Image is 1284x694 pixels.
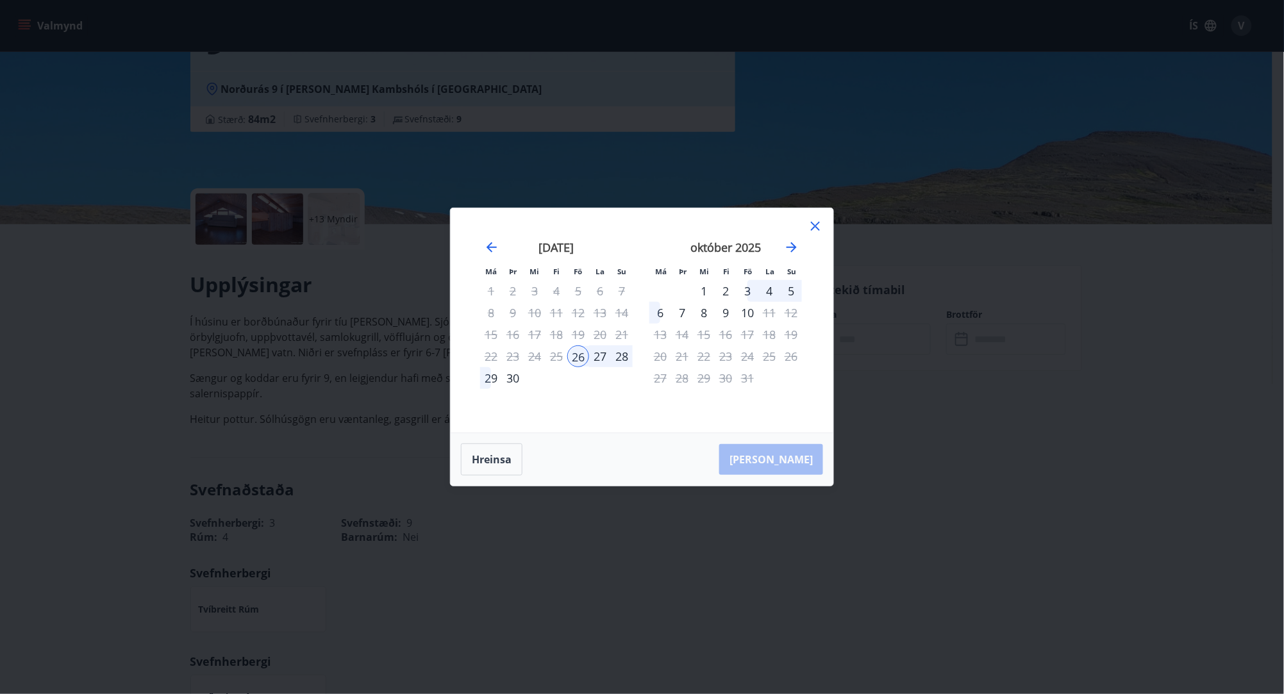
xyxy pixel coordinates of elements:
[574,267,583,276] small: Fö
[737,345,758,367] div: Aðeins útritun í boði
[693,280,715,302] div: 1
[546,345,567,367] td: Not available. fimmtudagur, 25. september 2025
[693,280,715,302] td: Choose miðvikudagur, 1. október 2025 as your check-out date. It’s available.
[737,324,758,345] td: Not available. föstudagur, 17. október 2025
[723,267,730,276] small: Fi
[502,367,524,389] td: Choose þriðjudagur, 30. september 2025 as your check-out date. It’s available.
[589,324,611,345] td: Not available. laugardagur, 20. september 2025
[502,345,524,367] td: Not available. þriðjudagur, 23. september 2025
[744,267,753,276] small: Fö
[693,302,715,324] td: Choose miðvikudagur, 8. október 2025 as your check-out date. It’s available.
[461,443,522,475] button: Hreinsa
[480,324,502,345] td: Not available. mánudagur, 15. september 2025
[502,367,524,389] div: 30
[466,224,818,417] div: Calendar
[671,302,693,324] div: 7
[567,345,589,367] td: Selected as start date. föstudagur, 26. september 2025
[671,324,693,345] div: Aðeins útritun í boði
[611,345,633,367] div: 28
[539,240,574,255] strong: [DATE]
[737,280,758,302] div: 3
[502,324,524,345] td: Not available. þriðjudagur, 16. september 2025
[553,267,560,276] small: Fi
[787,267,796,276] small: Su
[589,302,611,324] td: Not available. laugardagur, 13. september 2025
[524,280,546,302] td: Not available. miðvikudagur, 3. september 2025
[671,345,693,367] td: Not available. þriðjudagur, 21. október 2025
[546,280,567,302] td: Not available. fimmtudagur, 4. september 2025
[671,302,693,324] td: Choose þriðjudagur, 7. október 2025 as your check-out date. It’s available.
[509,267,517,276] small: Þr
[649,345,671,367] td: Not available. mánudagur, 20. október 2025
[784,240,799,255] div: Move forward to switch to the next month.
[758,324,780,345] td: Not available. laugardagur, 18. október 2025
[589,345,611,367] td: Choose laugardagur, 27. september 2025 as your check-out date. It’s available.
[480,280,502,302] td: Not available. mánudagur, 1. september 2025
[780,280,802,302] td: Choose sunnudagur, 5. október 2025 as your check-out date. It’s available.
[649,302,671,324] div: 6
[480,367,502,389] td: Choose mánudagur, 29. september 2025 as your check-out date. It’s available.
[484,240,499,255] div: Move backward to switch to the previous month.
[524,345,546,367] td: Not available. miðvikudagur, 24. september 2025
[693,324,715,345] td: Not available. miðvikudagur, 15. október 2025
[596,267,604,276] small: La
[690,240,761,255] strong: október 2025
[737,345,758,367] td: Not available. föstudagur, 24. október 2025
[524,324,546,345] td: Not available. miðvikudagur, 17. september 2025
[715,367,737,389] td: Not available. fimmtudagur, 30. október 2025
[737,302,758,324] div: Aðeins útritun í boði
[485,267,497,276] small: Má
[693,345,715,367] td: Not available. miðvikudagur, 22. október 2025
[700,267,710,276] small: Mi
[589,345,611,367] div: 27
[502,302,524,324] td: Not available. þriðjudagur, 9. september 2025
[671,324,693,345] td: Not available. þriðjudagur, 14. október 2025
[502,280,524,302] td: Not available. þriðjudagur, 2. september 2025
[780,324,802,345] td: Not available. sunnudagur, 19. október 2025
[780,345,802,367] td: Not available. sunnudagur, 26. október 2025
[567,345,589,367] div: 26
[758,302,780,324] td: Not available. laugardagur, 11. október 2025
[737,367,758,389] td: Not available. föstudagur, 31. október 2025
[524,302,546,324] td: Not available. miðvikudagur, 10. september 2025
[567,324,589,345] td: Not available. föstudagur, 19. september 2025
[567,280,589,302] td: Not available. föstudagur, 5. september 2025
[737,302,758,324] td: Choose föstudagur, 10. október 2025 as your check-out date. It’s available.
[693,367,715,389] td: Not available. miðvikudagur, 29. október 2025
[611,324,633,345] td: Not available. sunnudagur, 21. september 2025
[715,280,737,302] div: 2
[715,302,737,324] div: 9
[715,280,737,302] td: Choose fimmtudagur, 2. október 2025 as your check-out date. It’s available.
[780,302,802,324] td: Not available. sunnudagur, 12. október 2025
[546,324,567,345] td: Not available. fimmtudagur, 18. september 2025
[671,367,693,389] td: Not available. þriðjudagur, 28. október 2025
[567,302,589,324] td: Not available. föstudagur, 12. september 2025
[546,302,567,324] td: Not available. fimmtudagur, 11. september 2025
[480,345,502,367] td: Not available. mánudagur, 22. september 2025
[758,280,780,302] td: Choose laugardagur, 4. október 2025 as your check-out date. It’s available.
[780,280,802,302] div: 5
[693,302,715,324] div: 8
[679,267,687,276] small: Þr
[480,367,502,389] div: 29
[715,345,737,367] td: Not available. fimmtudagur, 23. október 2025
[758,345,780,367] td: Not available. laugardagur, 25. október 2025
[715,302,737,324] td: Choose fimmtudagur, 9. október 2025 as your check-out date. It’s available.
[530,267,540,276] small: Mi
[611,302,633,324] td: Not available. sunnudagur, 14. september 2025
[765,267,774,276] small: La
[715,367,737,389] div: Aðeins útritun í boði
[649,302,671,324] td: Choose mánudagur, 6. október 2025 as your check-out date. It’s available.
[737,280,758,302] td: Choose föstudagur, 3. október 2025 as your check-out date. It’s available.
[480,302,502,324] td: Not available. mánudagur, 8. september 2025
[758,280,780,302] div: 4
[649,324,671,345] td: Not available. mánudagur, 13. október 2025
[715,324,737,345] td: Not available. fimmtudagur, 16. október 2025
[611,345,633,367] td: Choose sunnudagur, 28. september 2025 as your check-out date. It’s available.
[649,367,671,389] td: Not available. mánudagur, 27. október 2025
[617,267,626,276] small: Su
[655,267,667,276] small: Má
[589,280,611,302] td: Not available. laugardagur, 6. september 2025
[611,280,633,302] td: Not available. sunnudagur, 7. september 2025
